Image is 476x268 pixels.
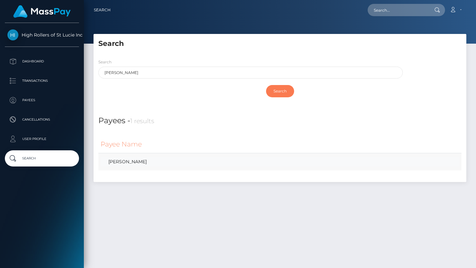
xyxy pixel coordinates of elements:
[98,67,403,79] input: Enter search term
[98,135,461,153] th: Payee Name
[98,39,461,49] h5: Search
[7,154,76,163] p: Search
[7,57,76,66] p: Dashboard
[7,76,76,86] p: Transactions
[101,157,459,166] a: [PERSON_NAME]
[13,5,71,18] img: MassPay Logo
[5,53,79,70] a: Dashboard
[5,131,79,147] a: User Profile
[7,134,76,144] p: User Profile
[130,117,154,125] small: 1 results
[5,92,79,108] a: Payees
[98,115,461,127] h4: Payees -
[266,85,294,97] input: Search
[98,59,112,65] label: Search
[7,115,76,124] p: Cancellations
[5,112,79,128] a: Cancellations
[368,4,428,16] input: Search...
[7,95,76,105] p: Payees
[7,29,18,40] img: High Rollers of St Lucie Inc
[5,32,79,38] span: High Rollers of St Lucie Inc
[5,73,79,89] a: Transactions
[94,3,111,17] a: Search
[5,150,79,166] a: Search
